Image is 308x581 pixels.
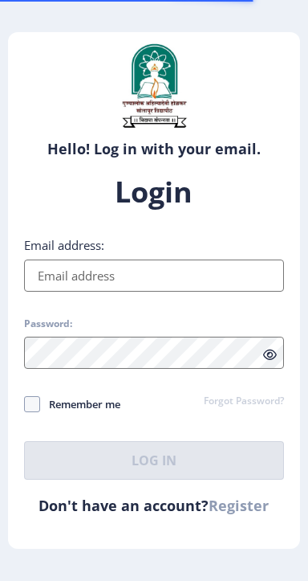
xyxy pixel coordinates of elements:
[20,139,289,158] h6: Hello! Log in with your email.
[24,173,285,211] h1: Login
[24,260,285,292] input: Email address
[204,395,284,409] a: Forgot Password?
[24,441,285,480] button: Log In
[24,496,285,515] h6: Don't have an account?
[209,496,269,515] a: Register
[114,40,194,131] img: sulogo.png
[24,317,72,330] label: Password:
[40,395,120,414] span: Remember me
[24,237,104,253] label: Email address:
